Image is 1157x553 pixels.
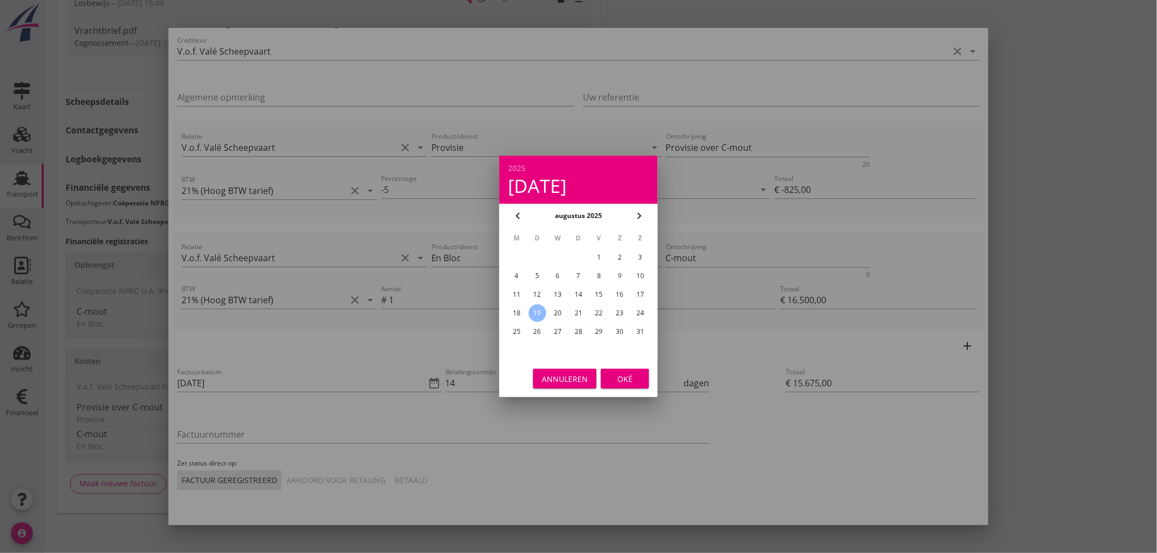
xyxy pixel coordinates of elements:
div: [DATE] [508,177,649,195]
button: 11 [508,286,525,303]
button: 6 [549,267,566,285]
button: 19 [529,304,546,322]
th: W [548,229,568,248]
th: Z [630,229,650,248]
button: 10 [632,267,649,285]
button: Oké [601,369,649,389]
button: 23 [611,304,628,322]
button: 28 [570,323,587,340]
button: 17 [632,286,649,303]
div: Annuleren [542,373,588,385]
button: 25 [508,323,525,340]
th: D [528,229,547,248]
button: 15 [591,286,608,303]
button: Annuleren [533,369,597,389]
th: D [569,229,588,248]
th: Z [610,229,630,248]
button: 13 [549,286,566,303]
button: 9 [611,267,628,285]
button: 2 [611,249,628,266]
button: 20 [549,304,566,322]
button: 29 [591,323,608,340]
button: 14 [570,286,587,303]
button: 8 [591,267,608,285]
button: 12 [529,286,546,303]
button: 22 [591,304,608,322]
button: 27 [549,323,566,340]
button: 1 [591,249,608,266]
button: 21 [570,304,587,322]
i: chevron_right [633,209,646,222]
button: augustus 2025 [552,208,605,224]
button: 5 [529,267,546,285]
div: Oké [610,373,640,385]
button: 4 [508,267,525,285]
button: 7 [570,267,587,285]
button: 31 [632,323,649,340]
i: chevron_left [511,209,524,222]
button: 3 [632,249,649,266]
button: 30 [611,323,628,340]
th: V [589,229,609,248]
button: 24 [632,304,649,322]
button: 26 [529,323,546,340]
div: 2025 [508,164,649,172]
button: 18 [508,304,525,322]
button: 16 [611,286,628,303]
th: M [507,229,527,248]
